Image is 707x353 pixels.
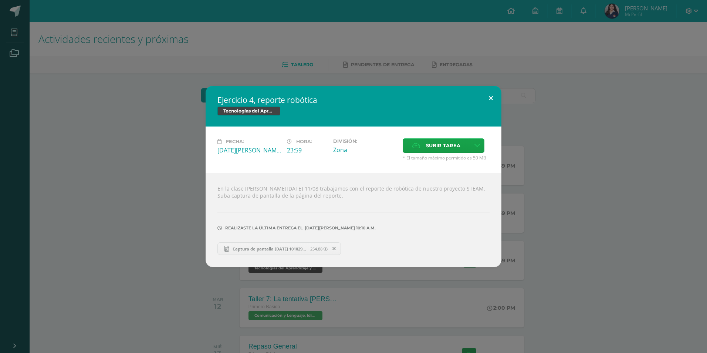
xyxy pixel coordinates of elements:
[333,138,397,144] label: División:
[403,155,490,161] span: * El tamaño máximo permitido es 50 MB
[480,86,501,111] button: Close (Esc)
[229,246,310,252] span: Captura de pantalla [DATE] 101029.png
[217,95,490,105] h2: Ejercicio 4, reporte robótica
[426,139,460,152] span: Subir tarea
[217,107,280,115] span: Tecnologías del Aprendizaje y la Comunicación
[310,246,328,252] span: 254.88KB
[206,173,501,267] div: En la clase [PERSON_NAME][DATE] 11/08 trabajamos con el reporte de robótica de nuestro proyecto S...
[225,225,303,231] span: Realizaste la última entrega el
[226,139,244,144] span: Fecha:
[217,146,281,154] div: [DATE][PERSON_NAME]
[296,139,312,144] span: Hora:
[328,245,341,253] span: Remover entrega
[287,146,327,154] div: 23:59
[217,242,341,255] a: Captura de pantalla [DATE] 101029.png 254.88KB
[333,146,397,154] div: Zona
